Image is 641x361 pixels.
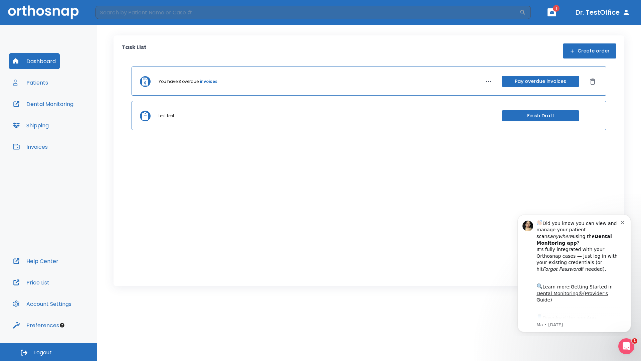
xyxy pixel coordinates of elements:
[122,43,147,58] p: Task List
[502,76,579,87] button: Pay overdue invoices
[9,96,77,112] button: Dental Monitoring
[95,6,519,19] input: Search by Patient Name or Case #
[587,76,598,87] button: Dismiss
[29,105,113,139] div: Download the app: | ​ Let us know if you need help getting started!
[29,107,88,119] a: App Store
[9,253,62,269] button: Help Center
[9,274,53,290] button: Price List
[9,75,52,91] button: Patients
[9,139,52,155] button: Invoices
[9,53,60,69] button: Dashboard
[632,338,637,344] span: 1
[9,296,75,312] button: Account Settings
[9,117,53,133] button: Shipping
[34,349,52,356] span: Logout
[200,79,217,85] a: invoices
[9,317,63,333] button: Preferences
[159,79,199,85] p: You have 3 overdue
[553,5,560,12] span: 1
[29,113,113,119] p: Message from Ma, sent 5w ago
[159,113,174,119] p: test test
[113,10,119,16] button: Dismiss notification
[573,6,633,18] button: Dr. TestOffice
[563,43,616,58] button: Create order
[507,209,641,336] iframe: Intercom notifications message
[8,5,79,19] img: Orthosnap
[59,322,65,328] div: Tooltip anchor
[502,110,579,121] button: Finish Draft
[618,338,634,354] iframe: Intercom live chat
